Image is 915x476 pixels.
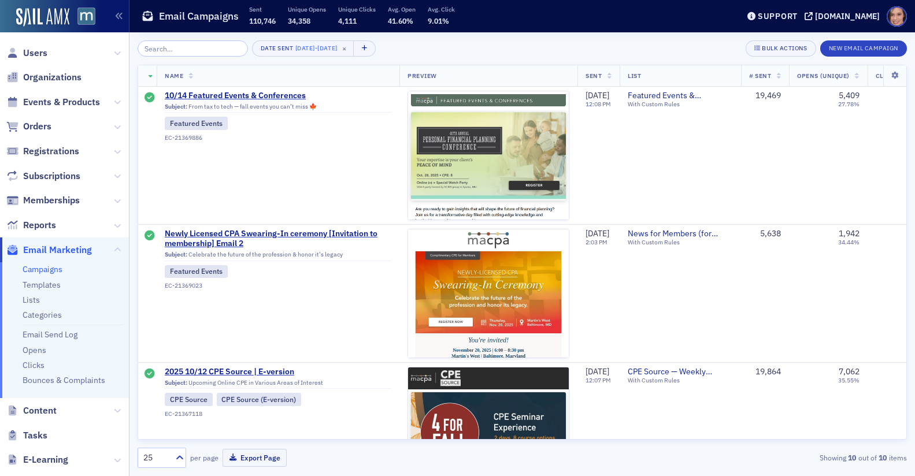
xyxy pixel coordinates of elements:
a: Email Marketing [6,244,92,256]
div: - [295,43,338,54]
a: E-Learning [6,453,68,466]
div: EC-21369023 [165,282,391,289]
span: × [339,43,350,54]
a: Reports [6,219,56,232]
span: Tasks [23,429,47,442]
span: # Sent [749,72,771,80]
a: Campaigns [23,264,62,274]
div: Date Sent [261,44,294,52]
a: Memberships [6,194,80,207]
p: Sent [249,5,276,13]
span: Subject: [165,103,187,110]
span: Events & Products [23,96,100,109]
div: 5,409 [839,91,860,101]
div: Sent [145,230,155,242]
a: Categories [23,310,62,320]
div: [DOMAIN_NAME] [815,11,880,21]
span: Opens (Unique) [797,72,849,80]
span: Subscriptions [23,170,80,183]
a: Registrations [6,145,79,158]
div: 19,469 [749,91,781,101]
p: Avg. Open [388,5,416,13]
a: Opens [23,345,46,355]
strong: 10 [846,452,858,463]
div: Sent [145,92,155,104]
a: Organizations [6,71,82,84]
a: Content [6,404,57,417]
div: Support [758,11,798,21]
div: 27.78% [838,101,860,108]
span: [DATE] [317,44,337,52]
div: Featured Events [165,265,228,278]
div: With Custom Rules [628,101,733,108]
a: Featured Events & Conferences — Weekly Publication [628,91,733,101]
span: 9.01% [428,16,449,25]
time: 12:08 PM [586,100,611,108]
strong: 10 [877,452,889,463]
div: 1,942 [839,229,860,239]
span: Orders [23,120,51,133]
span: Organizations [23,71,82,84]
span: Email Marketing [23,244,92,256]
div: With Custom Rules [628,239,733,246]
time: 12:07 PM [586,376,611,384]
p: Avg. Click [428,5,455,13]
div: Bulk Actions [762,45,807,51]
input: Search… [138,40,248,57]
div: Upcoming Online CPE in Various Areas of Interest [165,379,391,389]
span: List [628,72,641,80]
span: [DATE] [586,366,609,377]
a: Bounces & Complaints [23,375,105,385]
div: EC-21369886 [165,134,391,142]
a: Clicks [23,360,45,370]
div: Sent [145,369,155,380]
a: View Homepage [69,8,95,27]
span: Content [23,404,57,417]
span: E-Learning [23,453,68,466]
a: News for Members (for members only) [628,229,733,239]
button: [DOMAIN_NAME] [805,12,884,20]
span: Preview [408,72,437,80]
span: 110,746 [249,16,276,25]
button: New Email Campaign [820,40,907,57]
a: Subscriptions [6,170,80,183]
time: 2:03 PM [586,238,607,246]
span: 34,358 [288,16,310,25]
span: Memberships [23,194,80,207]
p: Unique Clicks [338,5,376,13]
span: Subject: [165,251,187,258]
div: 34.44% [838,239,860,246]
span: Reports [23,219,56,232]
span: 4,111 [338,16,357,25]
div: Showing out of items [658,452,907,463]
div: 5,638 [749,229,781,239]
span: 41.60% [388,16,413,25]
div: Celebrate the future of the profession & honor it's legacy [165,251,391,261]
div: EC-21367118 [165,410,391,418]
div: CPE Source [165,393,213,406]
div: 35.55% [838,377,860,384]
a: SailAMX [16,8,69,27]
a: Events & Products [6,96,100,109]
a: CPE Source — Weekly Upcoming CPE Course List [628,367,733,377]
a: Lists [23,295,40,305]
div: CPE Source (E-version) [217,393,302,406]
span: Registrations [23,145,79,158]
img: SailAMX [77,8,95,25]
div: Featured Events [165,117,228,129]
a: 2025 10/12 CPE Source | E-version [165,367,391,377]
span: Users [23,47,47,59]
button: Export Page [223,449,287,467]
span: Subject: [165,379,187,386]
label: per page [190,452,218,463]
a: New Email Campaign [820,42,907,53]
a: Newly Licensed CPA Swearing-In ceremony [Invitation to membership] Email 2 [165,229,391,249]
a: 10/14 Featured Events & Conferences [165,91,391,101]
div: 19,864 [749,367,781,377]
